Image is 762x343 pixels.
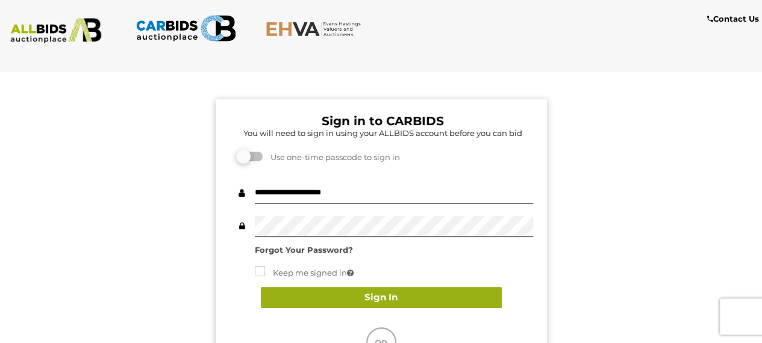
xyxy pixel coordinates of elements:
b: Contact Us [707,14,759,23]
img: CARBIDS.com.au [136,12,236,45]
a: Forgot Your Password? [255,245,353,255]
h5: You will need to sign in using your ALLBIDS account before you can bid [233,129,533,137]
b: Sign in to CARBIDS [322,114,444,128]
span: Use one-time passcode to sign in [264,152,400,162]
img: ALLBIDS.com.au [5,18,106,43]
button: Sign In [261,287,502,308]
label: Keep me signed in [255,266,354,280]
img: EHVA.com.au [266,21,366,37]
a: Contact Us [707,12,762,26]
